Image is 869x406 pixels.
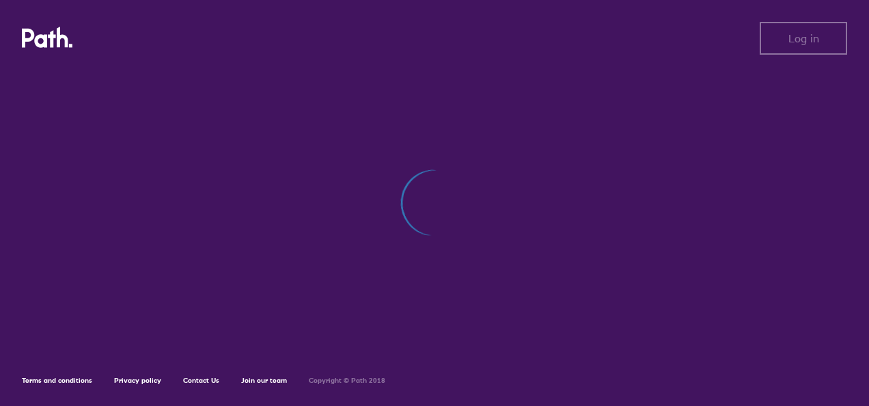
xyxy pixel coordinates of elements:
[114,376,161,385] a: Privacy policy
[760,22,847,55] button: Log in
[183,376,219,385] a: Contact Us
[241,376,287,385] a: Join our team
[309,377,385,385] h6: Copyright © Path 2018
[22,376,92,385] a: Terms and conditions
[788,32,819,44] span: Log in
